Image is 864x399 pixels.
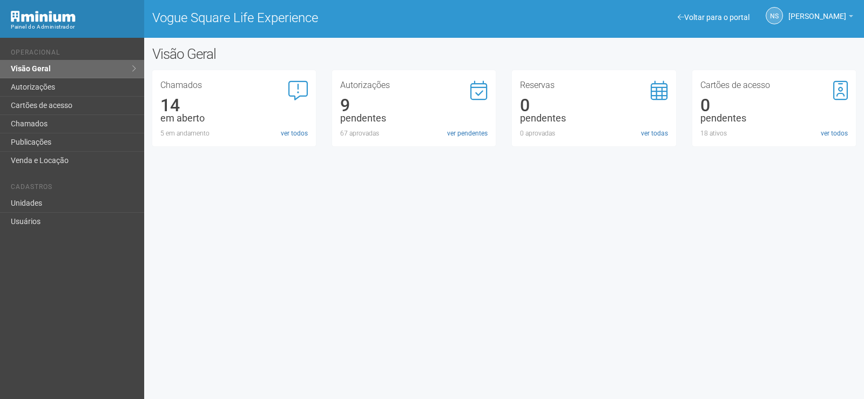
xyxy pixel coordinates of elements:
[11,49,136,60] li: Operacional
[152,11,496,25] h1: Vogue Square Life Experience
[447,129,488,138] a: ver pendentes
[641,129,668,138] a: ver todas
[11,183,136,194] li: Cadastros
[700,113,848,123] div: pendentes
[340,129,488,138] div: 67 aprovadas
[788,13,853,22] a: [PERSON_NAME]
[700,100,848,110] div: 0
[678,13,750,22] a: Voltar para o portal
[11,22,136,32] div: Painel do Administrador
[160,81,308,90] h3: Chamados
[340,100,488,110] div: 9
[152,46,436,62] h2: Visão Geral
[520,129,667,138] div: 0 aprovadas
[160,100,308,110] div: 14
[520,81,667,90] h3: Reservas
[11,11,76,22] img: Minium
[340,81,488,90] h3: Autorizações
[340,113,488,123] div: pendentes
[821,129,848,138] a: ver todos
[520,100,667,110] div: 0
[700,81,848,90] h3: Cartões de acesso
[281,129,308,138] a: ver todos
[788,2,846,21] span: Nicolle Silva
[700,129,848,138] div: 18 ativos
[160,129,308,138] div: 5 em andamento
[766,7,783,24] a: NS
[520,113,667,123] div: pendentes
[160,113,308,123] div: em aberto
